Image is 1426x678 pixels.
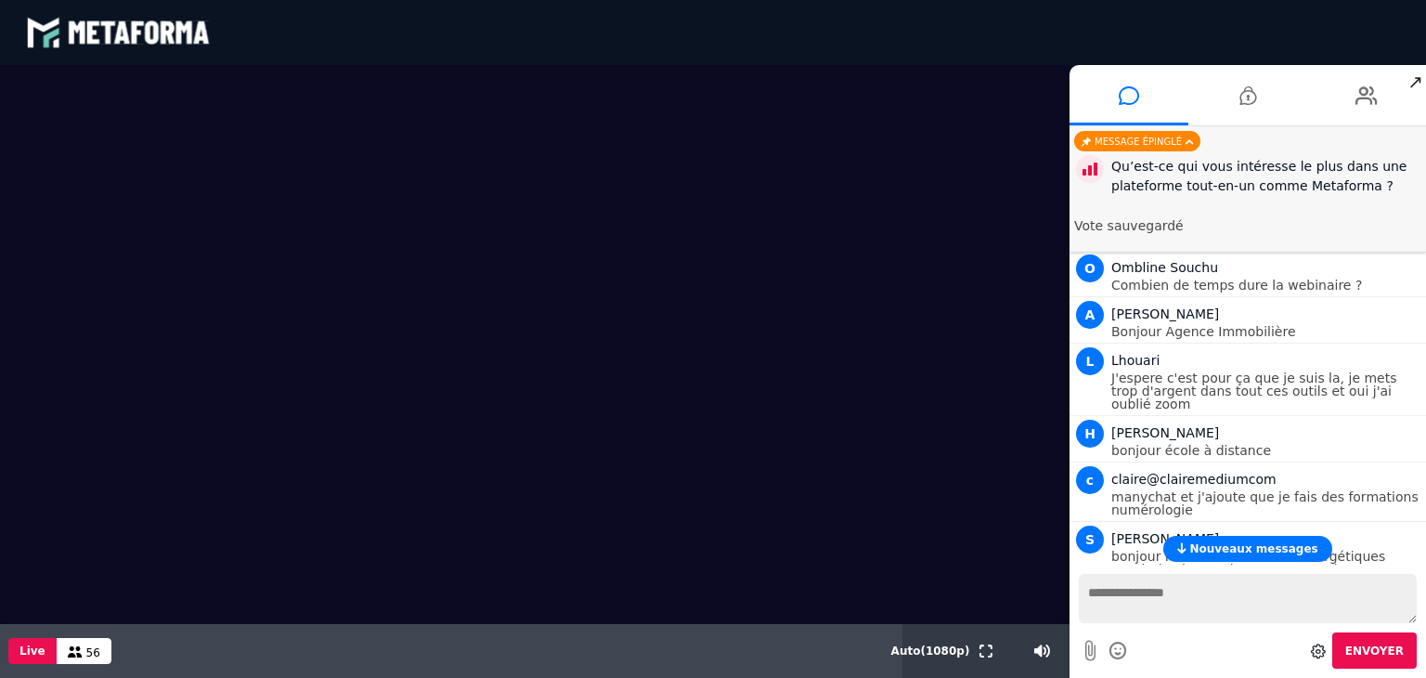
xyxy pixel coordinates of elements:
button: Live [8,638,57,664]
span: [PERSON_NAME] [1111,425,1219,440]
p: bonjour Praticienne en soins energétiques coach de vie, soutien aux entreprises [1111,550,1421,576]
span: Auto ( 1080 p) [891,645,970,658]
button: Auto(1080p) [888,624,974,678]
p: Bonjour Agence Immobilière [1111,325,1421,338]
span: A [1076,301,1104,329]
span: [PERSON_NAME] [1111,306,1219,321]
p: J'espere c'est pour ça que je suis la, je mets trop d'argent dans tout ces outils et oui j'ai oub... [1111,372,1421,411]
span: ↗ [1405,65,1426,98]
p: Vote sauvegardé [1074,219,1421,232]
span: Nouveaux messages [1189,542,1317,555]
span: [PERSON_NAME] [1111,531,1219,546]
p: bonjour école à distance [1111,444,1421,457]
span: Envoyer [1345,645,1404,658]
span: L [1076,347,1104,375]
p: manychat et j'ajoute que je fais des formations numérologie [1111,490,1421,516]
span: Lhouari [1111,353,1160,368]
div: Qu’est-ce qui vous intéresse le plus dans une plateforme tout-en-un comme Metaforma ? [1111,157,1421,196]
span: O [1076,254,1104,282]
span: S [1076,526,1104,554]
button: Envoyer [1332,632,1417,669]
span: H [1076,420,1104,448]
button: Nouveaux messages [1163,536,1331,562]
span: Ombline Souchu [1111,260,1218,275]
span: c [1076,466,1104,494]
div: Message épinglé [1074,131,1200,151]
p: Combien de temps dure la webinaire ? [1111,279,1421,292]
span: claire@clairemediumcom [1111,472,1277,487]
span: 56 [86,646,100,659]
